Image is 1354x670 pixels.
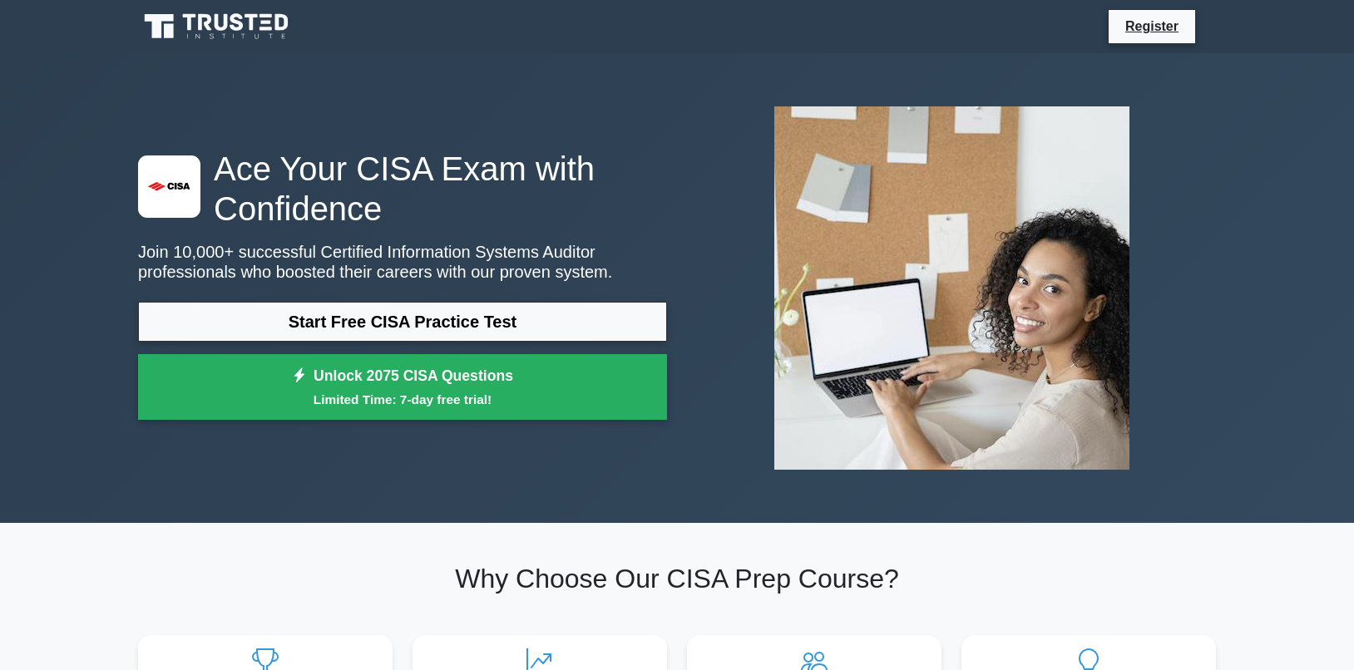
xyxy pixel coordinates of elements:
h1: Ace Your CISA Exam with Confidence [138,149,667,229]
h2: Why Choose Our CISA Prep Course? [138,563,1216,594]
a: Unlock 2075 CISA QuestionsLimited Time: 7-day free trial! [138,354,667,421]
p: Join 10,000+ successful Certified Information Systems Auditor professionals who boosted their car... [138,242,667,282]
a: Start Free CISA Practice Test [138,302,667,342]
a: Register [1115,16,1188,37]
small: Limited Time: 7-day free trial! [159,390,646,409]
